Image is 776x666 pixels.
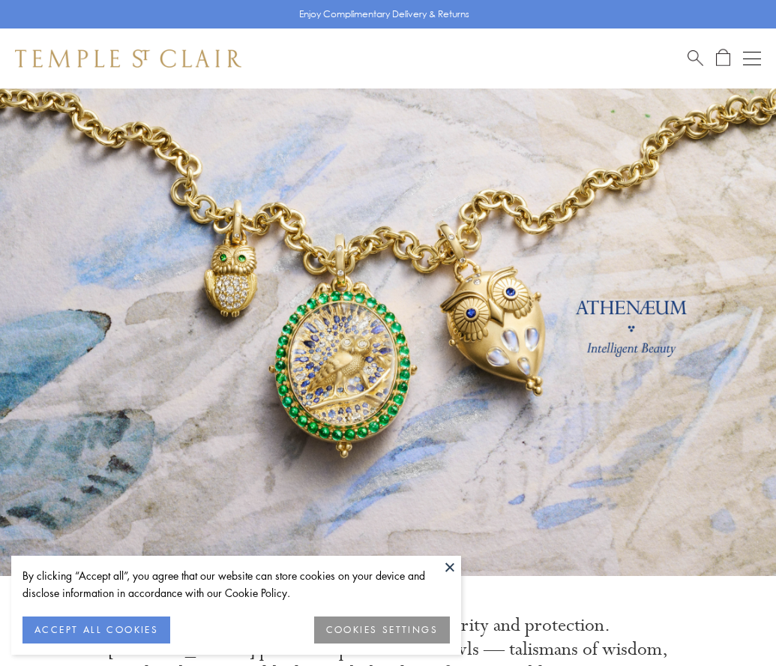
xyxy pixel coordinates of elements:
[299,7,469,22] p: Enjoy Complimentary Delivery & Returns
[22,616,170,643] button: ACCEPT ALL COOKIES
[743,49,761,67] button: Open navigation
[688,49,703,67] a: Search
[314,616,450,643] button: COOKIES SETTINGS
[15,49,241,67] img: Temple St. Clair
[716,49,730,67] a: Open Shopping Bag
[22,567,450,601] div: By clicking “Accept all”, you agree that our website can store cookies on your device and disclos...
